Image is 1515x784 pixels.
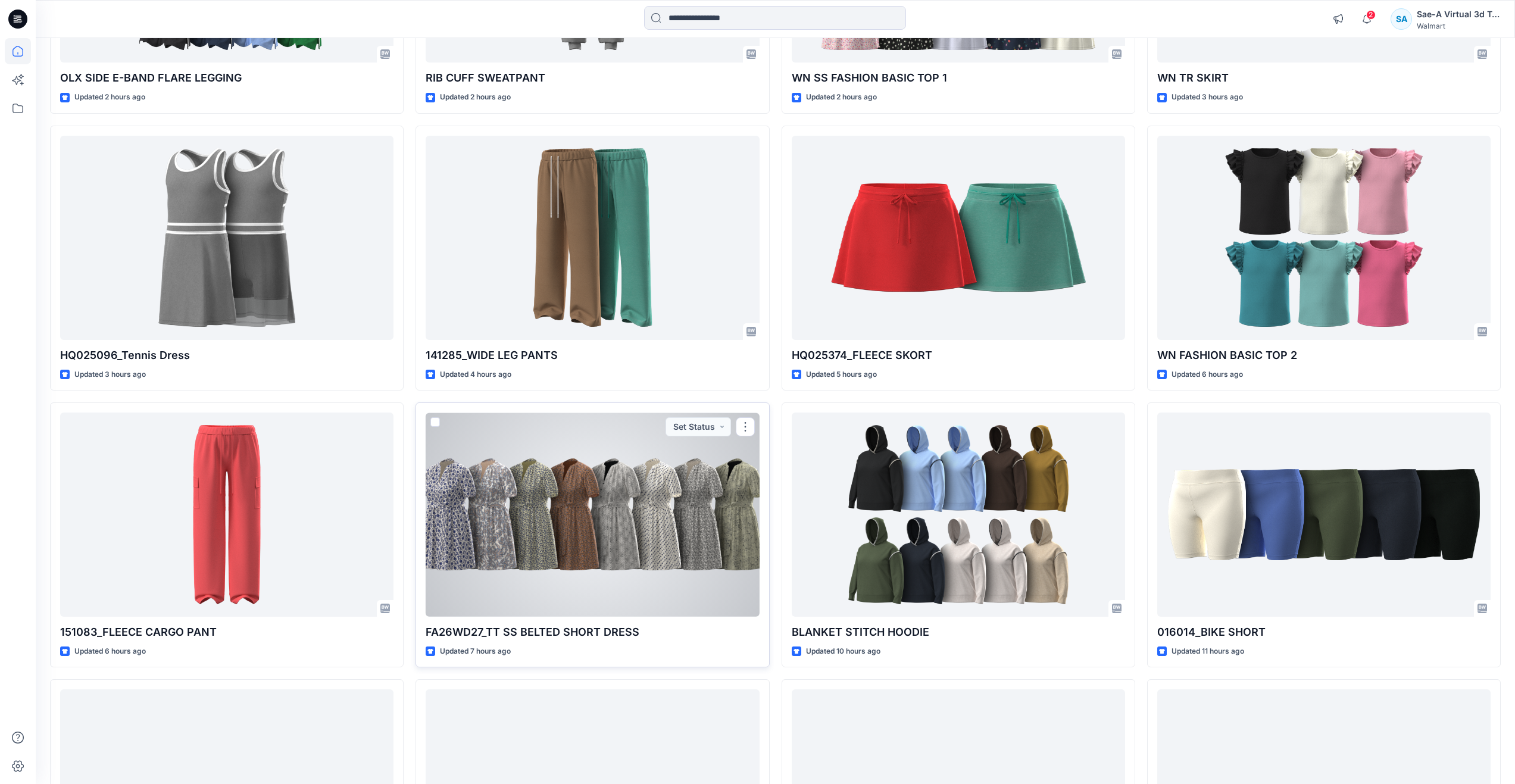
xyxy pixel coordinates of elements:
[1157,413,1491,617] a: 016014_BIKE SHORT
[1172,91,1243,104] p: Updated 3 hours ago
[792,70,1125,86] p: WN SS FASHION BASIC TOP 1
[440,368,511,381] p: Updated 4 hours ago
[60,413,393,617] a: 151083_FLEECE CARGO PANT
[1366,10,1376,20] span: 2
[440,91,511,104] p: Updated 2 hours ago
[1172,645,1244,658] p: Updated 11 hours ago
[1391,8,1412,30] div: SA
[1417,21,1500,30] div: Walmart
[74,645,146,658] p: Updated 6 hours ago
[74,368,146,381] p: Updated 3 hours ago
[1172,368,1243,381] p: Updated 6 hours ago
[426,136,759,340] a: 141285_WIDE LEG PANTS
[1157,70,1491,86] p: WN TR SKIRT
[792,347,1125,364] p: HQ025374_FLEECE SKORT
[426,347,759,364] p: 141285_WIDE LEG PANTS
[1157,347,1491,364] p: WN FASHION BASIC TOP 2
[1157,136,1491,340] a: WN FASHION BASIC TOP 2
[74,91,145,104] p: Updated 2 hours ago
[60,624,393,641] p: 151083_FLEECE CARGO PANT
[1417,7,1500,21] div: Sae-A Virtual 3d Team
[1157,624,1491,641] p: 016014_BIKE SHORT
[806,645,880,658] p: Updated 10 hours ago
[60,347,393,364] p: HQ025096_Tennis Dress
[792,413,1125,617] a: BLANKET STITCH HOODIE
[426,624,759,641] p: FA26WD27_TT SS BELTED SHORT DRESS
[426,413,759,617] a: FA26WD27_TT SS BELTED SHORT DRESS
[440,645,511,658] p: Updated 7 hours ago
[792,136,1125,340] a: HQ025374_FLEECE SKORT
[806,91,877,104] p: Updated 2 hours ago
[426,70,759,86] p: RIB CUFF SWEATPANT
[60,136,393,340] a: HQ025096_Tennis Dress
[806,368,877,381] p: Updated 5 hours ago
[792,624,1125,641] p: BLANKET STITCH HOODIE
[60,70,393,86] p: OLX SIDE E-BAND FLARE LEGGING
